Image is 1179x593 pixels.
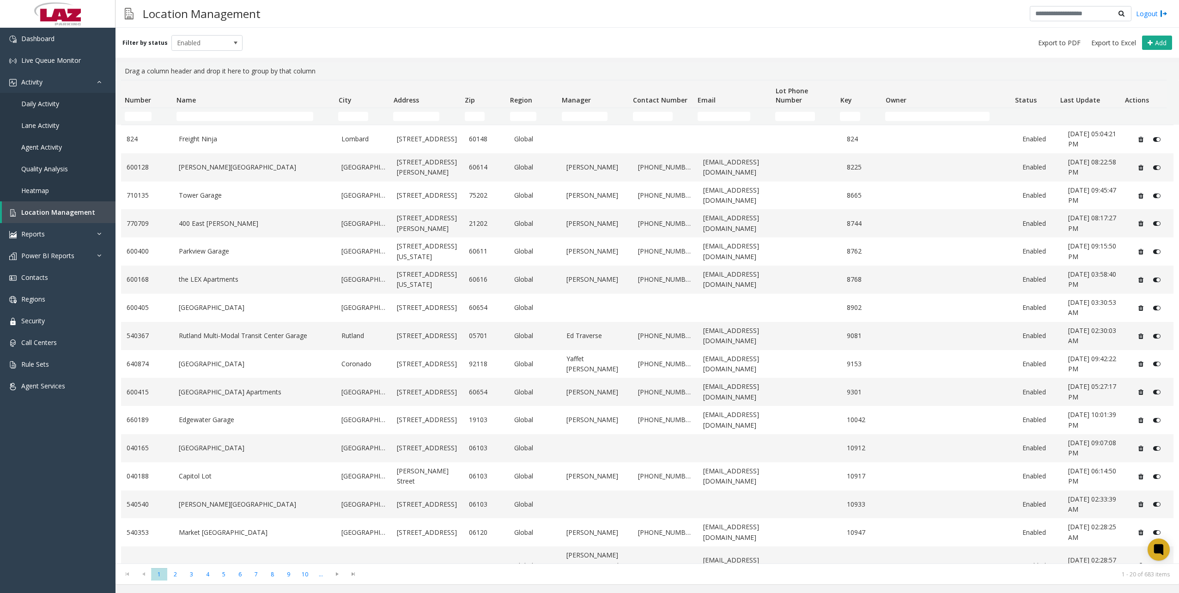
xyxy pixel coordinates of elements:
a: 60148 [469,134,504,144]
a: [DATE] 03:30:53 AM [1068,297,1122,318]
a: Location Management [2,201,115,223]
a: 60611 [469,246,504,256]
span: Enabled [172,36,228,50]
span: Page 3 [183,568,200,581]
img: 'icon' [9,209,17,217]
span: [DATE] 05:04:21 PM [1068,129,1116,148]
a: Logout [1136,9,1167,18]
span: Page 9 [280,568,297,581]
a: [PERSON_NAME][GEOGRAPHIC_DATA] [179,162,331,172]
button: Disable [1148,469,1165,484]
a: 10917 [847,471,881,481]
a: Global [514,443,555,453]
label: Filter by status [122,39,168,47]
button: Delete [1133,385,1148,399]
a: [EMAIL_ADDRESS][DOMAIN_NAME] [703,466,770,487]
button: Delete [1133,357,1148,371]
a: 040188 [127,471,168,481]
a: 540358 [127,561,168,571]
img: 'icon' [9,318,17,325]
span: Add [1155,38,1167,47]
button: Delete [1133,558,1148,573]
a: [PHONE_NUMBER] [638,218,692,229]
a: Enabled [1022,218,1057,229]
button: Delete [1133,328,1148,343]
span: Activity [21,78,43,86]
a: Global [514,190,555,200]
button: Disable [1148,497,1165,512]
a: 770709 [127,218,168,229]
a: Yaffet [PERSON_NAME] [566,354,627,375]
a: [EMAIL_ADDRESS][DOMAIN_NAME] [703,157,770,178]
a: 8225 [847,162,881,172]
span: Page 10 [297,568,313,581]
a: Global [514,561,555,571]
button: Delete [1133,244,1148,259]
a: [EMAIL_ADDRESS][DOMAIN_NAME] [703,354,770,375]
button: Disable [1148,385,1165,399]
a: [GEOGRAPHIC_DATA] [341,246,386,256]
input: Key Filter [840,112,860,121]
a: [GEOGRAPHIC_DATA] Apartments [179,387,331,397]
th: Actions [1121,80,1167,108]
a: [PERSON_NAME] [566,527,627,538]
a: [PERSON_NAME] [566,415,627,425]
span: Quality Analysis [21,164,68,173]
a: 06103 [469,499,504,509]
a: [STREET_ADDRESS] [397,190,457,200]
a: Global [514,331,555,341]
a: 8768 [847,274,881,284]
span: Regions [21,295,45,303]
a: 92118 [469,359,504,369]
a: [GEOGRAPHIC_DATA] [341,527,386,538]
a: Global [514,218,555,229]
a: 60614 [469,162,504,172]
a: [STREET_ADDRESS] [397,561,457,571]
a: [GEOGRAPHIC_DATA] [179,359,331,369]
a: [PHONE_NUMBER] [638,331,692,341]
a: [PHONE_NUMBER] [638,561,692,571]
a: [STREET_ADDRESS] [397,415,457,425]
button: Disable [1148,525,1165,540]
a: [PERSON_NAME] [566,246,627,256]
a: 640874 [127,359,168,369]
img: 'icon' [9,57,17,65]
input: Lot Phone Number Filter [775,112,815,121]
a: Enabled [1022,387,1057,397]
span: Dashboard [21,34,55,43]
a: [EMAIL_ADDRESS][DOMAIN_NAME] [703,326,770,346]
span: Export to PDF [1038,38,1081,48]
button: Disable [1148,272,1165,287]
span: Page 8 [264,568,280,581]
span: Go to the next page [329,568,345,581]
a: Global [514,527,555,538]
a: Parkview Garage [179,246,331,256]
button: Export to Excel [1088,36,1140,49]
a: 540540 [127,499,168,509]
img: logout [1160,9,1167,18]
a: [PERSON_NAME] [566,218,627,229]
button: Delete [1133,272,1148,287]
a: 9081 [847,331,881,341]
span: Heatmap [21,186,49,195]
a: Enabled [1022,499,1057,509]
a: Ed Traverse [566,331,627,341]
h3: Location Management [138,2,265,25]
a: 540353 [127,527,168,538]
a: [EMAIL_ADDRESS][DOMAIN_NAME] [703,241,770,262]
a: [PERSON_NAME] [566,387,627,397]
span: Page 1 [151,568,167,581]
a: Capitol Lot [179,471,331,481]
a: [STREET_ADDRESS] [397,134,457,144]
button: Disable [1148,357,1165,371]
span: Agent Activity [21,143,62,151]
a: [GEOGRAPHIC_DATA] [341,218,386,229]
a: Enabled [1022,331,1057,341]
a: [PHONE_NUMBER] [638,387,692,397]
span: Daily Activity [21,99,59,108]
a: Rutland Multi-Modal Transit Center Garage [179,331,331,341]
div: Drag a column header and drop it here to group by that column [121,62,1173,80]
a: Enabled [1022,527,1057,538]
a: Global [514,162,555,172]
a: [EMAIL_ADDRESS][DOMAIN_NAME] [703,522,770,543]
